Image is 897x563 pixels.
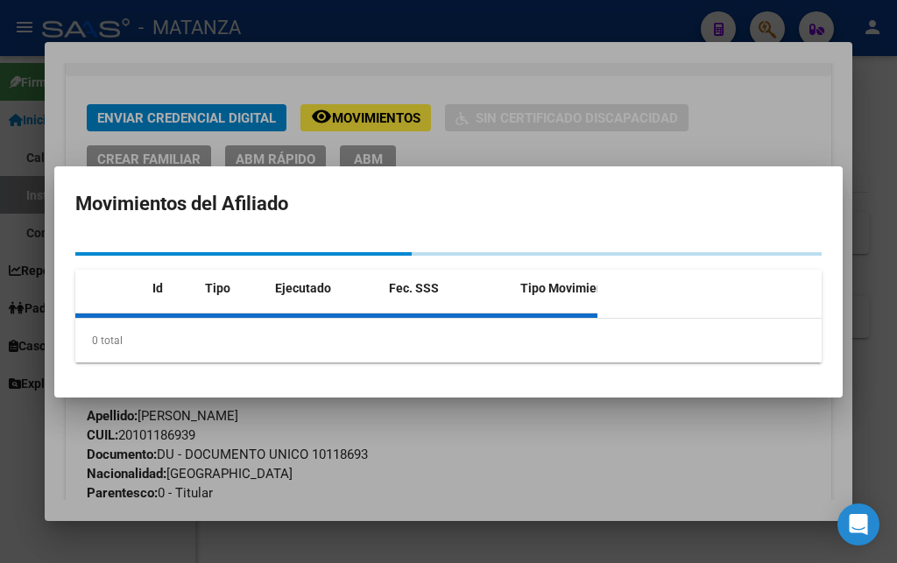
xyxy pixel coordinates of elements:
datatable-header-cell: Id [145,270,198,307]
datatable-header-cell: Fec. SSS [382,270,513,307]
datatable-header-cell: Ejecutado [268,270,382,307]
span: Tipo Movimiento [520,281,615,295]
span: Fec. SSS [389,281,439,295]
div: Open Intercom Messenger [837,503,879,545]
h2: Movimientos del Afiliado [75,187,822,221]
span: Id [152,281,163,295]
datatable-header-cell: Tipo Movimiento [513,270,671,307]
datatable-header-cell: Tipo [198,270,268,307]
span: Ejecutado [275,281,331,295]
div: 0 total [75,319,822,362]
span: Tipo [205,281,230,295]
